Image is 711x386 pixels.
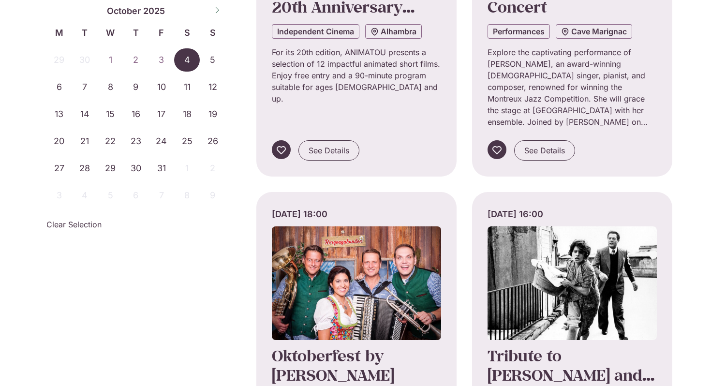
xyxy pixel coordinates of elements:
span: October 22, 2025 [98,130,123,153]
span: November 5, 2025 [98,184,123,207]
p: For its 20th edition, ANIMATOU presents a selection of 12 impactful animated short films. Enjoy f... [272,46,441,104]
span: October 14, 2025 [72,103,98,126]
span: October 16, 2025 [123,103,149,126]
a: Independent Cinema [272,24,359,39]
span: October 4, 2025 [174,48,200,72]
a: See Details [514,140,575,161]
span: October 24, 2025 [148,130,174,153]
div: [DATE] 18:00 [272,208,441,221]
span: November 2, 2025 [200,157,225,180]
span: October 13, 2025 [46,103,72,126]
span: October 25, 2025 [174,130,200,153]
span: October 21, 2025 [72,130,98,153]
span: October 5, 2025 [200,48,225,72]
span: October 29, 2025 [98,157,123,180]
a: See Details [298,140,359,161]
span: October 8, 2025 [98,75,123,99]
span: M [46,26,72,39]
span: October 28, 2025 [72,157,98,180]
span: S [200,26,225,39]
span: T [72,26,98,39]
span: October 10, 2025 [148,75,174,99]
span: October 15, 2025 [98,103,123,126]
span: October 11, 2025 [174,75,200,99]
span: November 8, 2025 [174,184,200,207]
span: October [107,4,141,17]
span: October 9, 2025 [123,75,149,99]
span: November 3, 2025 [46,184,72,207]
span: W [98,26,123,39]
span: October 2, 2025 [123,48,149,72]
span: S [174,26,200,39]
a: Alhambra [365,24,422,39]
span: October 18, 2025 [174,103,200,126]
span: See Details [524,145,565,156]
span: October 1, 2025 [98,48,123,72]
span: October 20, 2025 [46,130,72,153]
span: October 12, 2025 [200,75,225,99]
span: October 26, 2025 [200,130,225,153]
span: November 1, 2025 [174,157,200,180]
span: T [123,26,149,39]
span: October 23, 2025 [123,130,149,153]
span: October 31, 2025 [148,157,174,180]
p: Explore the captivating performance of [PERSON_NAME], an award-winning [DEMOGRAPHIC_DATA] singer,... [488,46,657,128]
span: October 30, 2025 [123,157,149,180]
a: Clear Selection [46,219,102,230]
span: October 19, 2025 [200,103,225,126]
span: November 9, 2025 [200,184,225,207]
span: November 7, 2025 [148,184,174,207]
span: See Details [309,145,349,156]
span: F [148,26,174,39]
div: [DATE] 16:00 [488,208,657,221]
span: October 27, 2025 [46,157,72,180]
span: September 29, 2025 [46,48,72,72]
a: Cave Marignac [556,24,632,39]
a: Performances [488,24,550,39]
span: November 6, 2025 [123,184,149,207]
span: October 7, 2025 [72,75,98,99]
span: November 4, 2025 [72,184,98,207]
span: October 6, 2025 [46,75,72,99]
span: September 30, 2025 [72,48,98,72]
span: 2025 [143,4,165,17]
span: October 3, 2025 [148,48,174,72]
a: Oktoberfest by [PERSON_NAME] [272,345,394,385]
span: October 17, 2025 [148,103,174,126]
